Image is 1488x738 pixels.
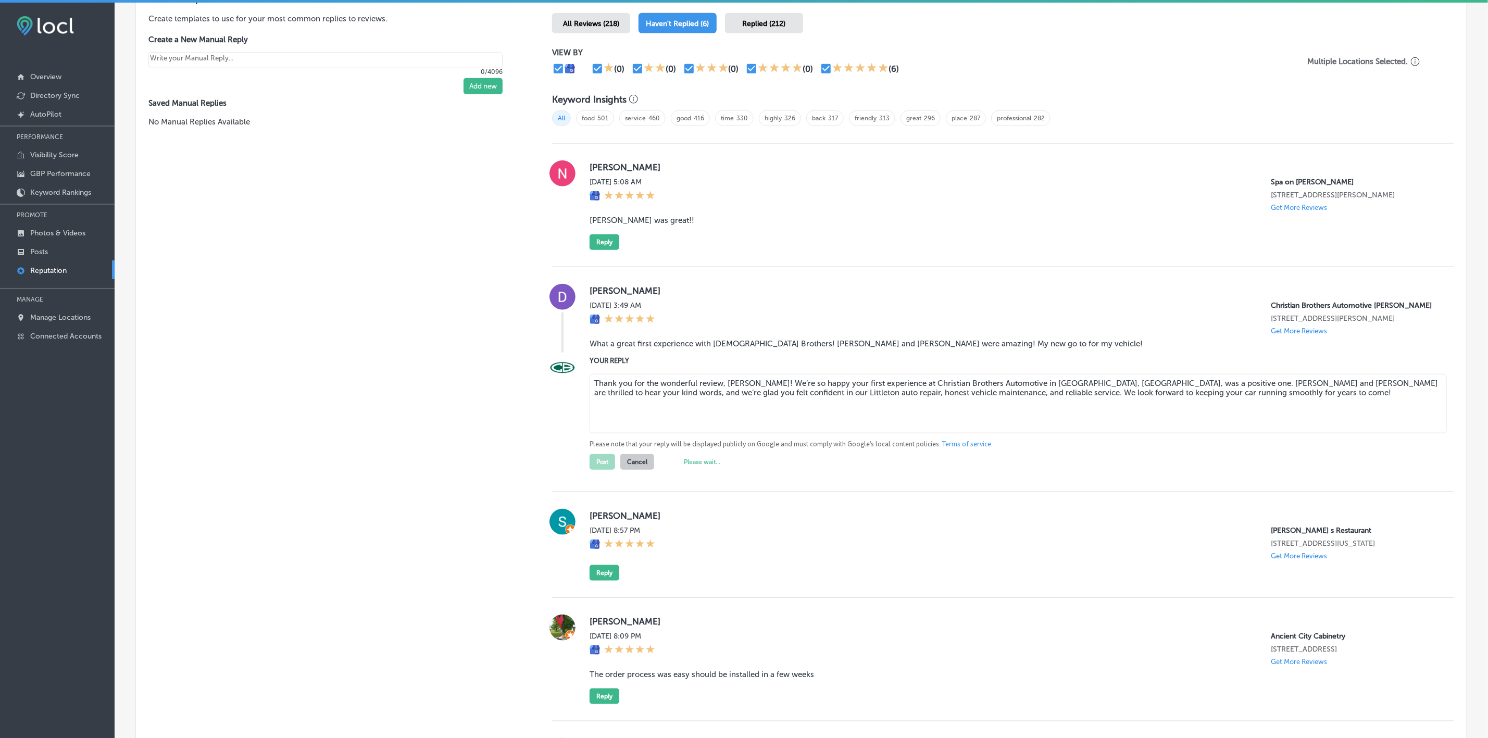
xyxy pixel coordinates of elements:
div: (0) [803,64,813,74]
p: VIEW BY [552,48,1274,57]
a: good [677,115,691,122]
p: Get More Reviews [1271,204,1327,211]
div: 4 Stars [758,62,803,75]
p: Posts [30,247,48,256]
p: Manage Locations [30,313,91,322]
div: 1 Star [604,62,614,75]
p: Get More Reviews [1271,552,1327,560]
p: Reputation [30,266,67,275]
p: Overview [30,72,61,81]
label: [DATE] 3:49 AM [590,301,655,310]
p: Visibility Score [30,151,79,159]
label: Saved Manual Replies [148,98,519,108]
blockquote: [PERSON_NAME] was great!! [590,216,1437,225]
span: All Reviews (218) [563,19,619,28]
span: Replied (212) [743,19,786,28]
button: Cancel [620,454,654,470]
label: Please wait... [684,458,720,466]
div: 5 Stars [832,62,889,75]
label: [PERSON_NAME] [590,162,1437,172]
p: AutoPilot [30,110,61,119]
label: [DATE] 8:57 PM [590,526,655,535]
button: Reply [590,234,619,250]
a: place [952,115,967,122]
h3: Keyword Insights [552,94,627,105]
a: time [721,115,734,122]
p: Callahan s Restaurant [1271,526,1437,535]
a: 317 [828,115,838,122]
textarea: Create your Quick Reply [148,52,503,68]
div: 5 Stars [604,645,655,656]
p: Christian Brothers Automotive Ken Caryl [1271,301,1437,310]
div: 3 Stars [695,62,729,75]
a: 313 [879,115,890,122]
label: [PERSON_NAME] [590,285,1437,296]
a: Terms of service [942,440,991,449]
blockquote: The order process was easy should be installed in a few weeks [590,670,1437,679]
p: Keyword Rankings [30,188,91,197]
a: service [625,115,646,122]
a: professional [997,115,1031,122]
p: Spa on Devine [1271,178,1437,186]
a: highly [765,115,782,122]
label: [DATE] 8:09 PM [590,632,655,641]
a: friendly [855,115,877,122]
a: back [812,115,826,122]
a: 416 [694,115,704,122]
p: Connected Accounts [30,332,102,341]
p: Directory Sync [30,91,80,100]
a: 460 [648,115,660,122]
div: (6) [889,64,899,74]
div: (0) [729,64,739,74]
span: Haven't Replied (6) [646,19,709,28]
a: 330 [736,115,748,122]
button: Post [590,454,615,470]
a: 287 [970,115,980,122]
p: Get More Reviews [1271,327,1327,335]
span: All [552,110,571,126]
p: Please note that your reply will be displayed publicly on Google and must comply with Google's lo... [590,440,1437,449]
a: 296 [924,115,935,122]
p: Multiple Locations Selected. [1308,57,1408,66]
a: 326 [784,115,795,122]
div: (0) [666,64,676,74]
p: Create templates to use for your most common replies to reviews. [148,13,519,24]
p: Get More Reviews [1271,658,1327,666]
p: Photos & Videos [30,229,85,237]
p: Ancient City Cabinetry [1271,632,1437,641]
div: 2 Stars [644,62,666,75]
div: 5 Stars [604,191,655,202]
p: 0/4096 [148,68,503,76]
a: great [906,115,921,122]
div: 5 Stars [604,314,655,326]
div: 5 Stars [604,539,655,551]
p: 5828 South Swadley Street [1271,314,1437,323]
p: GBP Performance [30,169,91,178]
a: food [582,115,595,122]
p: 2769 US1 South [1271,645,1437,654]
p: 2917 Cassopolis Street [1271,539,1437,548]
label: [PERSON_NAME] [590,616,1437,627]
button: Reply [590,565,619,581]
label: YOUR REPLY [590,357,1437,365]
button: Reply [590,689,619,704]
button: Add new [464,78,503,94]
img: Image [549,355,576,381]
p: 2301 Devine Street [1271,191,1437,199]
blockquote: What a great first experience with [DEMOGRAPHIC_DATA] Brothers! [PERSON_NAME] and [PERSON_NAME] w... [590,339,1437,348]
p: No Manual Replies Available [148,116,519,128]
div: (0) [614,64,624,74]
img: fda3e92497d09a02dc62c9cd864e3231.png [17,16,74,35]
a: 501 [597,115,608,122]
a: 282 [1034,115,1045,122]
label: Create a New Manual Reply [148,35,503,44]
label: [DATE] 5:08 AM [590,178,655,186]
textarea: Thank you for the wonderful review, [PERSON_NAME]! We’re so happy your first experience at Christ... [590,374,1447,433]
label: [PERSON_NAME] [590,510,1437,521]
